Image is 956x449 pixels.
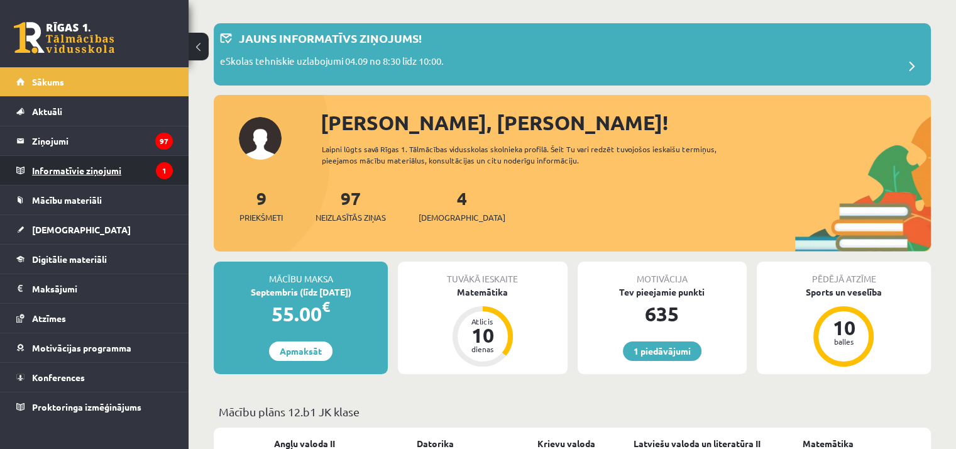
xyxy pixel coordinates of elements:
[32,313,66,324] span: Atzīmes
[398,285,567,299] div: Matemātika
[398,285,567,369] a: Matemātika Atlicis 10 dienas
[757,262,931,285] div: Pēdējā atzīme
[16,392,173,421] a: Proktoringa izmēģinājums
[32,156,173,185] legend: Informatīvie ziņojumi
[156,162,173,179] i: 1
[578,299,747,329] div: 635
[757,285,931,369] a: Sports un veselība 10 balles
[322,143,752,166] div: Laipni lūgts savā Rīgas 1. Tālmācības vidusskolas skolnieka profilā. Šeit Tu vari redzēt tuvojošo...
[16,126,173,155] a: Ziņojumi97
[322,297,330,316] span: €
[825,338,862,345] div: balles
[321,108,931,138] div: [PERSON_NAME], [PERSON_NAME]!
[464,318,502,325] div: Atlicis
[32,194,102,206] span: Mācību materiāli
[32,76,64,87] span: Sākums
[16,245,173,274] a: Digitālie materiāli
[623,341,701,361] a: 1 piedāvājumi
[578,285,747,299] div: Tev pieejamie punkti
[32,224,131,235] span: [DEMOGRAPHIC_DATA]
[14,22,114,53] a: Rīgas 1. Tālmācības vidusskola
[32,126,173,155] legend: Ziņojumi
[316,187,386,224] a: 97Neizlasītās ziņas
[239,211,283,224] span: Priekšmeti
[32,106,62,117] span: Aktuāli
[214,285,388,299] div: Septembris (līdz [DATE])
[464,345,502,353] div: dienas
[16,97,173,126] a: Aktuāli
[419,187,505,224] a: 4[DEMOGRAPHIC_DATA]
[269,341,332,361] a: Apmaksāt
[419,211,505,224] span: [DEMOGRAPHIC_DATA]
[220,54,444,72] p: eSkolas tehniskie uzlabojumi 04.09 no 8:30 līdz 10:00.
[16,363,173,392] a: Konferences
[219,403,926,420] p: Mācību plāns 12.b1 JK klase
[757,285,931,299] div: Sports un veselība
[155,133,173,150] i: 97
[239,187,283,224] a: 9Priekšmeti
[825,318,862,338] div: 10
[32,342,131,353] span: Motivācijas programma
[16,67,173,96] a: Sākums
[316,211,386,224] span: Neizlasītās ziņas
[239,30,422,47] p: Jauns informatīvs ziņojums!
[16,333,173,362] a: Motivācijas programma
[214,262,388,285] div: Mācību maksa
[578,262,747,285] div: Motivācija
[16,304,173,333] a: Atzīmes
[16,156,173,185] a: Informatīvie ziņojumi1
[32,401,141,413] span: Proktoringa izmēģinājums
[398,262,567,285] div: Tuvākā ieskaite
[32,372,85,383] span: Konferences
[214,299,388,329] div: 55.00
[16,186,173,214] a: Mācību materiāli
[16,274,173,303] a: Maksājumi
[220,30,925,79] a: Jauns informatīvs ziņojums! eSkolas tehniskie uzlabojumi 04.09 no 8:30 līdz 10:00.
[32,274,173,303] legend: Maksājumi
[16,215,173,244] a: [DEMOGRAPHIC_DATA]
[32,253,107,265] span: Digitālie materiāli
[464,325,502,345] div: 10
